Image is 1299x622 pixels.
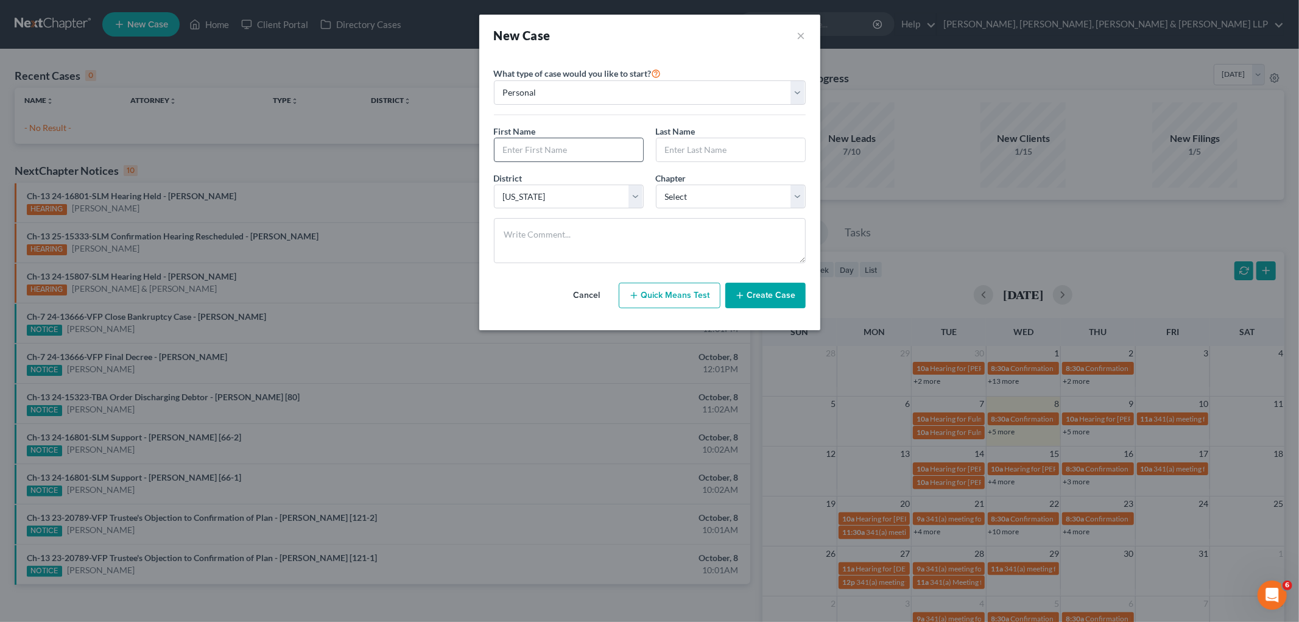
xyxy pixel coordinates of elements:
label: What type of case would you like to start? [494,66,661,80]
button: Cancel [560,283,614,308]
span: Chapter [656,173,686,183]
button: Create Case [725,283,806,308]
span: First Name [494,126,536,136]
span: District [494,173,523,183]
input: Enter First Name [495,138,643,161]
span: 6 [1283,581,1292,590]
button: Quick Means Test [619,283,720,308]
input: Enter Last Name [657,138,805,161]
span: Last Name [656,126,695,136]
button: × [797,27,806,44]
strong: New Case [494,28,551,43]
iframe: Intercom live chat [1258,581,1287,610]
